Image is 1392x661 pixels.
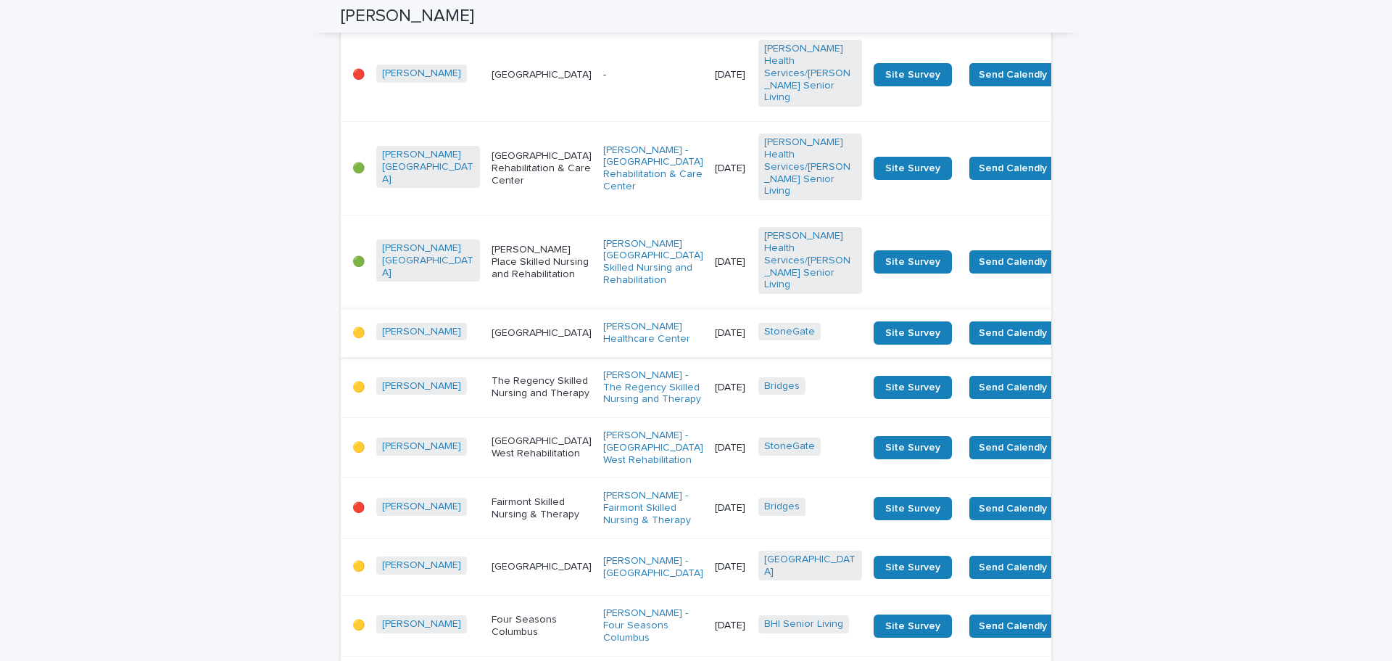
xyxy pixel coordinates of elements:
a: [PERSON_NAME] [382,618,461,631]
p: Fairmont Skilled Nursing & Therapy [492,496,592,521]
button: Send Calendly [969,376,1056,399]
a: [PERSON_NAME] - The Regency Skilled Nursing and Therapy [603,369,703,406]
a: Site Survey [874,157,952,180]
span: Send Calendly [979,380,1047,395]
p: - [603,69,703,81]
a: [PERSON_NAME] - [GEOGRAPHIC_DATA] West Rehabilitation [603,430,703,466]
p: [GEOGRAPHIC_DATA] [492,327,592,340]
tr: 🟡[PERSON_NAME] [GEOGRAPHIC_DATA] West Rehabilitation[PERSON_NAME] - [GEOGRAPHIC_DATA] West Rehabi... [341,418,1164,478]
a: [PERSON_NAME] [382,326,461,338]
a: [PERSON_NAME] Health Services/[PERSON_NAME] Senior Living [764,230,856,291]
a: Site Survey [874,63,952,86]
button: Send Calendly [969,497,1056,520]
span: Send Calendly [979,326,1047,340]
span: Site Survey [885,163,940,173]
a: [PERSON_NAME] - Four Seasons Columbus [603,607,703,644]
p: 🔴 [352,69,365,81]
p: [DATE] [715,620,747,632]
a: [PERSON_NAME] [382,67,461,80]
a: [PERSON_NAME] Health Services/[PERSON_NAME] Senior Living [764,43,856,104]
p: [DATE] [715,382,747,394]
a: [PERSON_NAME] - [GEOGRAPHIC_DATA] [603,555,703,580]
span: Send Calendly [979,67,1047,82]
button: Send Calendly [969,556,1056,579]
tr: 🟡[PERSON_NAME] [GEOGRAPHIC_DATA][PERSON_NAME] - [GEOGRAPHIC_DATA] [DATE][GEOGRAPHIC_DATA] Site Su... [341,538,1164,596]
span: Send Calendly [979,255,1047,269]
p: 🔴 [352,502,365,514]
h2: [PERSON_NAME] [341,6,474,27]
tr: 🔴[PERSON_NAME] [GEOGRAPHIC_DATA]-[DATE][PERSON_NAME] Health Services/[PERSON_NAME] Senior Living ... [341,28,1164,122]
a: Site Survey [874,250,952,274]
p: [GEOGRAPHIC_DATA] West Rehabilitation [492,435,592,460]
span: Send Calendly [979,161,1047,176]
a: [PERSON_NAME][GEOGRAPHIC_DATA] Skilled Nursing and Rehabilitation [603,238,703,287]
a: BHI Senior Living [764,618,843,631]
a: Site Survey [874,376,952,399]
span: Site Survey [885,443,940,453]
a: Bridges [764,380,800,393]
tr: 🟢[PERSON_NAME][GEOGRAPHIC_DATA] [PERSON_NAME] Place Skilled Nursing and Rehabilitation[PERSON_NAM... [341,215,1164,309]
a: [PERSON_NAME] Health Services/[PERSON_NAME] Senior Living [764,136,856,197]
a: Site Survey [874,615,952,638]
button: Send Calendly [969,321,1056,345]
a: StoneGate [764,440,815,453]
p: [DATE] [715,502,747,514]
tr: 🟡[PERSON_NAME] [GEOGRAPHIC_DATA][PERSON_NAME] Healthcare Center [DATE]StoneGate Site SurveySend C... [341,309,1164,358]
p: [DATE] [715,561,747,573]
a: [PERSON_NAME] - [GEOGRAPHIC_DATA] Rehabilitation & Care Center [603,144,703,193]
span: Site Survey [885,382,940,393]
span: Site Survey [885,562,940,572]
span: Send Calendly [979,440,1047,455]
a: [PERSON_NAME] Healthcare Center [603,321,703,345]
a: [PERSON_NAME][GEOGRAPHIC_DATA] [382,242,474,279]
a: [PERSON_NAME] [382,559,461,572]
tr: 🔴[PERSON_NAME] Fairmont Skilled Nursing & Therapy[PERSON_NAME] - Fairmont Skilled Nursing & Thera... [341,478,1164,538]
span: Site Survey [885,257,940,267]
span: Send Calendly [979,619,1047,633]
a: Site Survey [874,436,952,459]
a: [PERSON_NAME] - Fairmont Skilled Nursing & Therapy [603,490,703,526]
p: [GEOGRAPHIC_DATA] Rehabilitation & Care Center [492,150,592,186]
a: [PERSON_NAME] [382,380,461,393]
p: [PERSON_NAME] Place Skilled Nursing and Rehabilitation [492,244,592,280]
a: Bridges [764,501,800,513]
p: The Regency Skilled Nursing and Therapy [492,375,592,400]
a: StoneGate [764,326,815,338]
a: Site Survey [874,497,952,520]
span: Site Survey [885,70,940,80]
a: [PERSON_NAME][GEOGRAPHIC_DATA] [382,149,474,185]
p: [GEOGRAPHIC_DATA] [492,69,592,81]
button: Send Calendly [969,615,1056,638]
a: [PERSON_NAME] [382,501,461,513]
span: Site Survey [885,504,940,514]
span: Site Survey [885,621,940,631]
p: 🟢 [352,256,365,268]
tr: 🟡[PERSON_NAME] The Regency Skilled Nursing and Therapy[PERSON_NAME] - The Regency Skilled Nursing... [341,357,1164,417]
p: Four Seasons Columbus [492,614,592,639]
p: 🟡 [352,327,365,340]
a: [GEOGRAPHIC_DATA] [764,554,856,578]
a: Site Survey [874,556,952,579]
p: 🟡 [352,442,365,454]
a: Site Survey [874,321,952,345]
a: [PERSON_NAME] [382,440,461,453]
p: 🟡 [352,561,365,573]
p: [DATE] [715,256,747,268]
p: 🟡 [352,382,365,394]
p: [DATE] [715,442,747,454]
button: Send Calendly [969,250,1056,274]
button: Send Calendly [969,157,1056,180]
button: Send Calendly [969,436,1056,459]
p: [DATE] [715,163,747,175]
tr: 🟡[PERSON_NAME] Four Seasons Columbus[PERSON_NAME] - Four Seasons Columbus [DATE]BHI Senior Living... [341,596,1164,656]
tr: 🟢[PERSON_NAME][GEOGRAPHIC_DATA] [GEOGRAPHIC_DATA] Rehabilitation & Care Center[PERSON_NAME] - [GE... [341,122,1164,215]
p: 🟢 [352,163,365,175]
span: Site Survey [885,328,940,338]
p: [DATE] [715,69,747,81]
span: Send Calendly [979,501,1047,516]
p: [DATE] [715,327,747,340]
p: 🟡 [352,620,365,632]
button: Send Calendly [969,63,1056,86]
span: Send Calendly [979,560,1047,575]
p: [GEOGRAPHIC_DATA] [492,561,592,573]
